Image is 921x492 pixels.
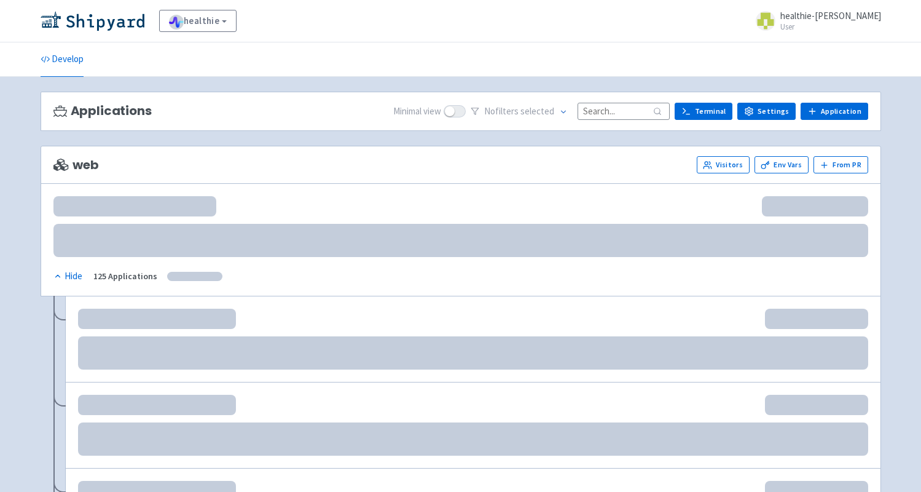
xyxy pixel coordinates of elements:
[754,156,809,173] a: Env Vars
[159,10,237,32] a: healthie
[53,104,152,118] h3: Applications
[697,156,750,173] a: Visitors
[801,103,868,120] a: Application
[748,11,881,31] a: healthie-[PERSON_NAME] User
[41,42,84,77] a: Develop
[780,10,881,22] span: healthie-[PERSON_NAME]
[675,103,732,120] a: Terminal
[53,269,82,284] div: Hide
[93,269,157,284] div: 125 Applications
[41,11,144,31] img: Shipyard logo
[737,103,796,120] a: Settings
[780,23,881,31] small: User
[53,158,99,172] span: web
[813,156,868,173] button: From PR
[578,103,670,119] input: Search...
[53,269,84,284] button: Hide
[484,105,554,119] span: No filter s
[520,105,554,117] span: selected
[393,105,441,119] span: Minimal view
